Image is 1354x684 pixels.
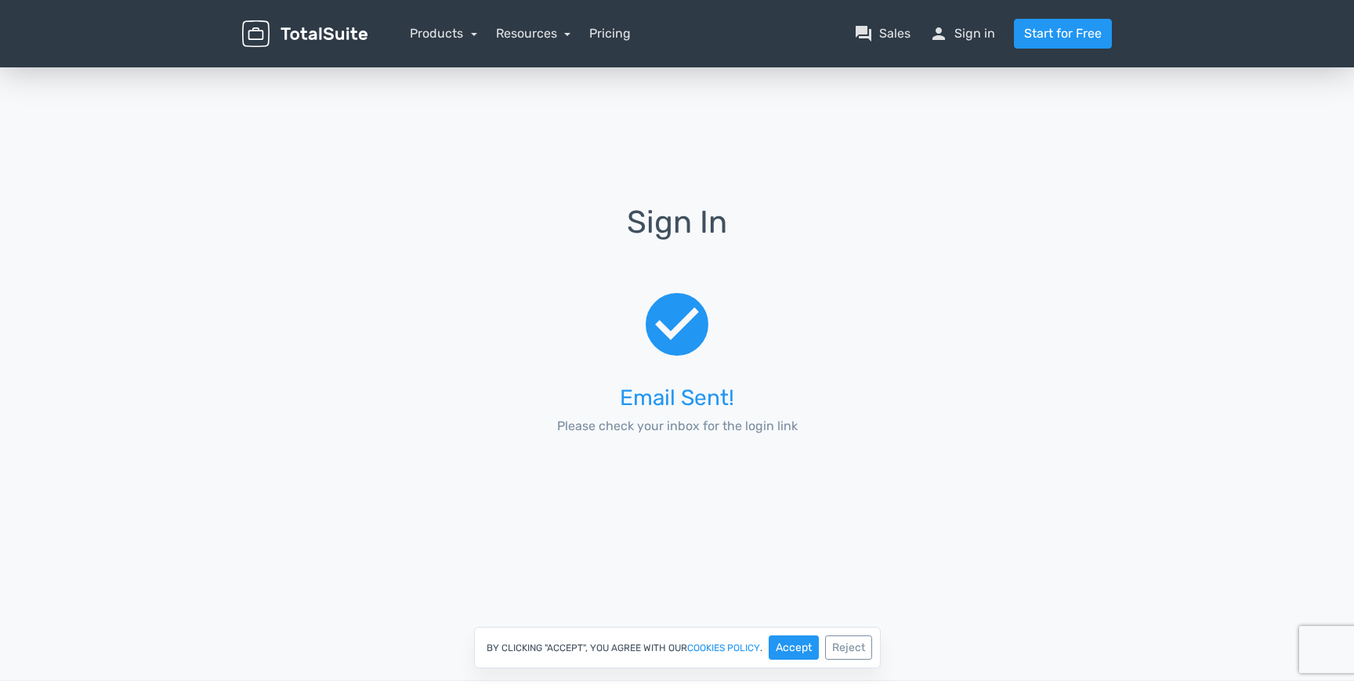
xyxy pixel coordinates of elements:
[639,284,715,367] span: check_circle
[242,20,367,48] img: TotalSuite for WordPress
[929,24,948,43] span: person
[410,26,477,41] a: Products
[589,24,631,43] a: Pricing
[825,635,872,660] button: Reject
[769,635,819,660] button: Accept
[525,386,830,411] h3: Email Sent!
[525,417,830,436] p: Please check your inbox for the login link
[929,24,995,43] a: personSign in
[1014,19,1112,49] a: Start for Free
[503,205,852,262] h1: Sign In
[474,627,881,668] div: By clicking "Accept", you agree with our .
[496,26,571,41] a: Resources
[854,24,911,43] a: question_answerSales
[687,643,760,653] a: cookies policy
[854,24,873,43] span: question_answer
